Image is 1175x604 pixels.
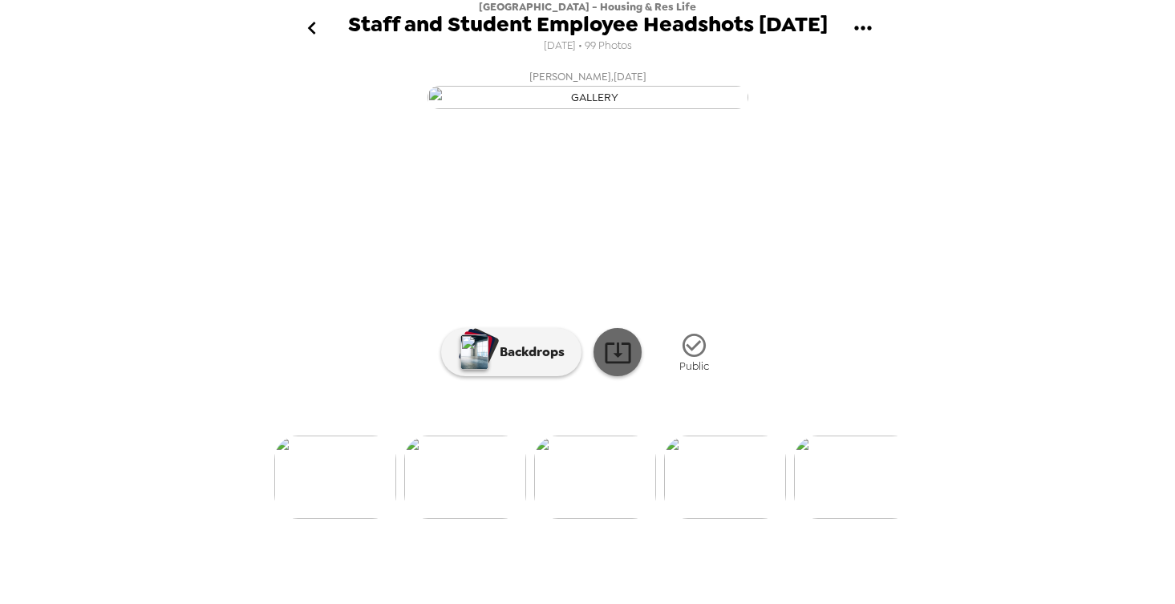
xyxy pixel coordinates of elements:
span: Staff and Student Employee Headshots [DATE] [348,14,828,35]
button: gallery menu [837,2,889,55]
button: Public [654,322,734,383]
img: gallery [427,86,748,109]
img: gallery [794,436,916,519]
img: gallery [274,436,396,519]
button: [PERSON_NAME],[DATE] [267,63,909,114]
img: gallery [664,436,786,519]
button: go back [286,2,338,55]
button: Backdrops [441,328,581,376]
p: Backdrops [492,343,565,362]
img: gallery [534,436,656,519]
span: Public [679,359,709,373]
span: [DATE] • 99 Photos [544,35,632,57]
span: [PERSON_NAME] , [DATE] [529,67,646,86]
img: gallery [404,436,526,519]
